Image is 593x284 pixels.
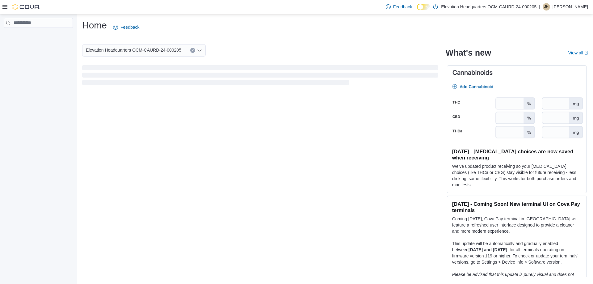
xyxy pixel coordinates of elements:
button: Open list of options [197,48,202,53]
span: Elevation Headquarters OCM-CAURD-24-000205 [86,46,181,54]
svg: External link [584,51,588,55]
p: | [539,3,540,11]
h1: Home [82,19,107,32]
span: Feedback [393,4,412,10]
div: Jadden Hamilton [543,3,550,11]
h2: What's new [446,48,491,58]
button: Clear input [190,48,195,53]
a: Feedback [383,1,414,13]
h3: [DATE] - Coming Soon! New terminal UI on Cova Pay terminals [452,201,582,213]
span: Feedback [120,24,139,30]
a: View allExternal link [568,50,588,55]
p: Coming [DATE], Cova Pay terminal in [GEOGRAPHIC_DATA] will feature a refreshed user interface des... [452,216,582,234]
p: We've updated product receiving so your [MEDICAL_DATA] choices (like THCa or CBG) stay visible fo... [452,163,582,188]
img: Cova [12,4,40,10]
strong: [DATE] and [DATE] [469,247,507,252]
span: Loading [82,66,438,86]
p: Elevation Headquarters OCM-CAURD-24-000205 [441,3,536,11]
p: This update will be automatically and gradually enabled between , for all terminals operating on ... [452,240,582,265]
p: [PERSON_NAME] [553,3,588,11]
nav: Complex example [4,29,73,44]
input: Dark Mode [417,4,430,10]
em: Please be advised that this update is purely visual and does not impact payment functionality. [452,272,574,283]
h3: [DATE] - [MEDICAL_DATA] choices are now saved when receiving [452,148,582,161]
a: Feedback [111,21,142,33]
span: JH [544,3,549,11]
